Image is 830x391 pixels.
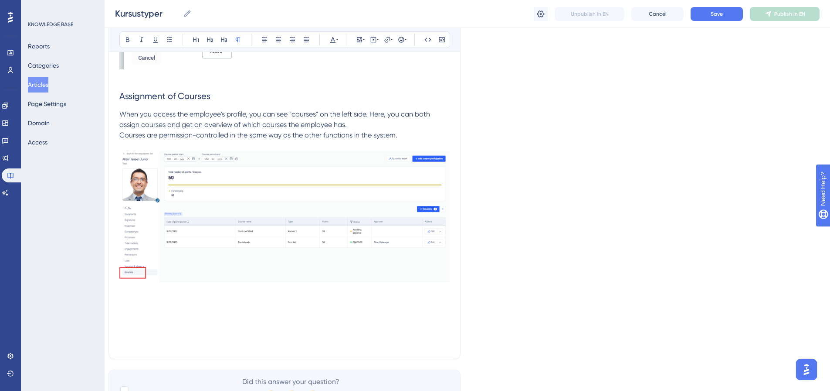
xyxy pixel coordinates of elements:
[119,131,397,139] span: Courses are permission-controlled in the same way as the other functions in the system.
[119,110,432,129] span: When you access the employee's profile, you can see "courses" on the left side. Here, you can bot...
[711,10,723,17] span: Save
[793,357,820,383] iframe: UserGuiding AI Assistant Launcher
[115,7,180,20] input: Article Name
[28,115,50,131] button: Domain
[28,58,59,73] button: Categories
[242,377,339,387] span: Did this answer your question?
[631,7,684,21] button: Cancel
[28,77,48,93] button: Articles
[750,7,820,21] button: Publish in EN
[119,91,210,101] span: Assignment of Courses
[28,134,47,150] button: Access
[649,10,667,17] span: Cancel
[20,2,54,13] span: Need Help?
[774,10,805,17] span: Publish in EN
[571,10,609,17] span: Unpublish in EN
[28,21,73,28] div: KNOWLEDGE BASE
[28,96,66,112] button: Page Settings
[555,7,624,21] button: Unpublish in EN
[28,38,50,54] button: Reports
[691,7,743,21] button: Save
